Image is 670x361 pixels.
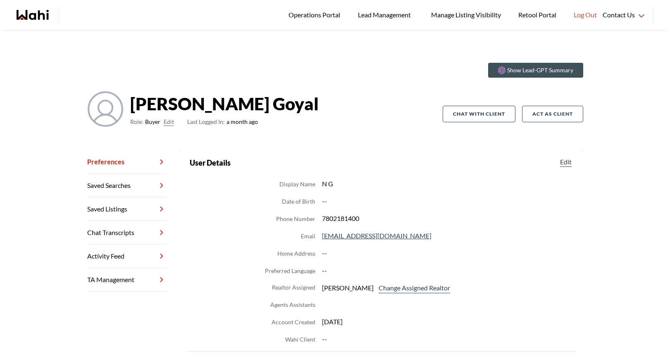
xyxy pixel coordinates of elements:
a: Activity Feed [87,245,167,268]
button: Show Lead-GPT Summary [488,63,583,78]
button: Edit [558,157,573,167]
dt: Display Name [279,179,315,189]
span: [PERSON_NAME] [322,283,374,293]
a: Wahi homepage [17,10,49,20]
button: Edit [164,117,174,127]
h2: User Details [190,157,231,169]
dd: -- [322,265,573,276]
span: Operations Portal [289,9,343,20]
span: Role: [130,117,143,127]
dd: N G [322,178,573,189]
dt: Email [301,231,315,241]
dd: -- [322,196,573,207]
dt: Realtor Assigned [272,283,315,293]
dd: -- [322,248,573,259]
button: Chat with client [443,106,515,122]
dt: Phone Number [276,214,315,224]
dt: Agents Assistants [270,300,315,310]
dt: Wahi Client [285,335,315,344]
dd: -- [322,334,573,344]
button: Act as Client [522,106,583,122]
a: TA Management [87,268,167,292]
dd: [DATE] [322,316,573,327]
span: Last Logged In: [187,118,225,125]
span: Buyer [145,117,160,127]
span: Log Out [574,9,597,20]
span: a month ago [187,117,258,127]
dt: Account Created [272,317,315,327]
span: Lead Management [358,9,414,20]
dt: Preferred Language [265,266,315,276]
dd: 7802181400 [322,213,573,224]
p: Show Lead-GPT Summary [507,66,573,74]
dt: Date of Birth [282,197,315,207]
a: Saved Listings [87,197,167,221]
button: Change Assigned Realtor [377,283,452,293]
strong: [PERSON_NAME] Goyal [130,91,319,116]
a: Chat Transcripts [87,221,167,245]
a: Preferences [87,150,167,174]
span: Retool Portal [518,9,559,20]
a: Saved Searches [87,174,167,197]
dt: Home Address [277,249,315,259]
span: Manage Listing Visibility [429,9,503,20]
dd: [EMAIL_ADDRESS][DOMAIN_NAME] [322,230,573,241]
